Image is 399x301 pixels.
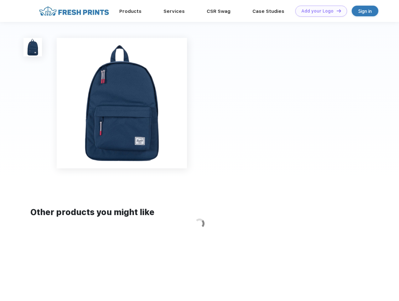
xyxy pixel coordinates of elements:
[119,8,142,14] a: Products
[30,206,368,219] div: Other products you might like
[301,8,334,14] div: Add your Logo
[23,38,42,56] img: func=resize&h=100
[352,6,378,16] a: Sign in
[358,8,372,15] div: Sign in
[37,6,111,17] img: fo%20logo%202.webp
[337,9,341,13] img: DT
[57,38,187,168] img: func=resize&h=640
